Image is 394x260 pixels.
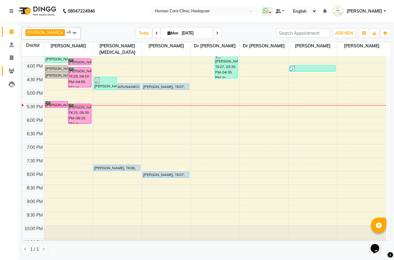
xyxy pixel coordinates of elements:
[333,6,344,16] img: Dr Komal Saste
[191,42,239,50] span: Dr [PERSON_NAME]
[27,30,60,35] span: [PERSON_NAME]
[45,66,68,71] div: [PERSON_NAME], TK28, 04:05 PM-04:20 PM, In Person - Follow Up
[142,42,191,50] span: [PERSON_NAME]
[26,144,44,151] div: 7:00 PM
[215,52,238,78] div: [PERSON_NAME], TK27, 03:35 PM-04:35 PM, In Person - Consultation,Medicine
[26,104,44,110] div: 5:30 PM
[166,31,180,35] span: Mon
[289,66,336,71] div: INFANT PHOENIX, TK30, 04:05 PM-04:20 PM, Medicine
[45,72,68,78] div: [PERSON_NAME], TK28, 04:20 PM-04:35 PM, In Person - Follow Up
[66,30,76,34] span: +6
[26,90,44,97] div: 5:00 PM
[26,63,44,70] div: 4:00 PM
[347,8,382,14] span: [PERSON_NAME]
[23,239,44,246] div: 10:30 PM
[23,226,44,232] div: 10:00 PM
[26,185,44,191] div: 8:30 PM
[143,172,189,178] div: [PERSON_NAME], TK07, 08:00 PM-08:15 PM, Online - Follow Up
[117,84,140,90] div: ARUNANKO HORE, TK05, 04:45 PM-05:00 PM, Online - Follow Up
[68,2,95,20] b: 08047224946
[143,84,189,90] div: [PERSON_NAME], TK07, 04:45 PM-05:00 PM, Online - Follow Up
[68,104,91,123] div: [PERSON_NAME], TK33, 05:30 PM-06:15 PM, In Person - Consultation
[276,28,330,38] input: Search Appointment
[26,131,44,137] div: 6:30 PM
[60,30,63,35] a: x
[335,31,353,35] span: ADD NEW
[44,42,93,50] span: [PERSON_NAME]
[26,158,44,164] div: 7:30 PM
[93,42,142,56] span: [PERSON_NAME][MEDICAL_DATA]
[26,198,44,205] div: 9:00 PM
[26,171,44,178] div: 8:00 PM
[30,246,39,253] span: 1 / 1
[26,77,44,83] div: 4:30 PM
[337,42,386,50] span: [PERSON_NAME]
[22,42,44,49] div: Doctor
[180,29,211,38] input: 2025-09-01
[26,212,44,218] div: 9:30 PM
[26,117,44,124] div: 6:00 PM
[68,68,91,87] div: [PERSON_NAME], TK29, 04:10 PM-04:55 PM, In Person - Consultation
[288,42,337,50] span: [PERSON_NAME]
[368,235,388,254] iframe: chat widget
[16,2,58,20] img: logo
[334,29,355,38] button: ADD NEW
[45,102,68,107] div: [PERSON_NAME], TK32, 05:25 PM-05:40 PM, In Person - Follow Up
[68,59,91,65] div: [PERSON_NAME], TK28, 03:50 PM-04:05 PM, In Person - Follow Up
[94,165,140,171] div: [PERSON_NAME], TK06, 07:45 PM-08:00 PM, In Person - Follow Up
[136,28,152,38] span: Today
[94,77,117,90] div: [PERSON_NAME], TK31, 04:30 PM-05:01 PM, Online - Follow Up,Courier Charges out of City,Medicine
[239,42,288,50] span: Dr [PERSON_NAME]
